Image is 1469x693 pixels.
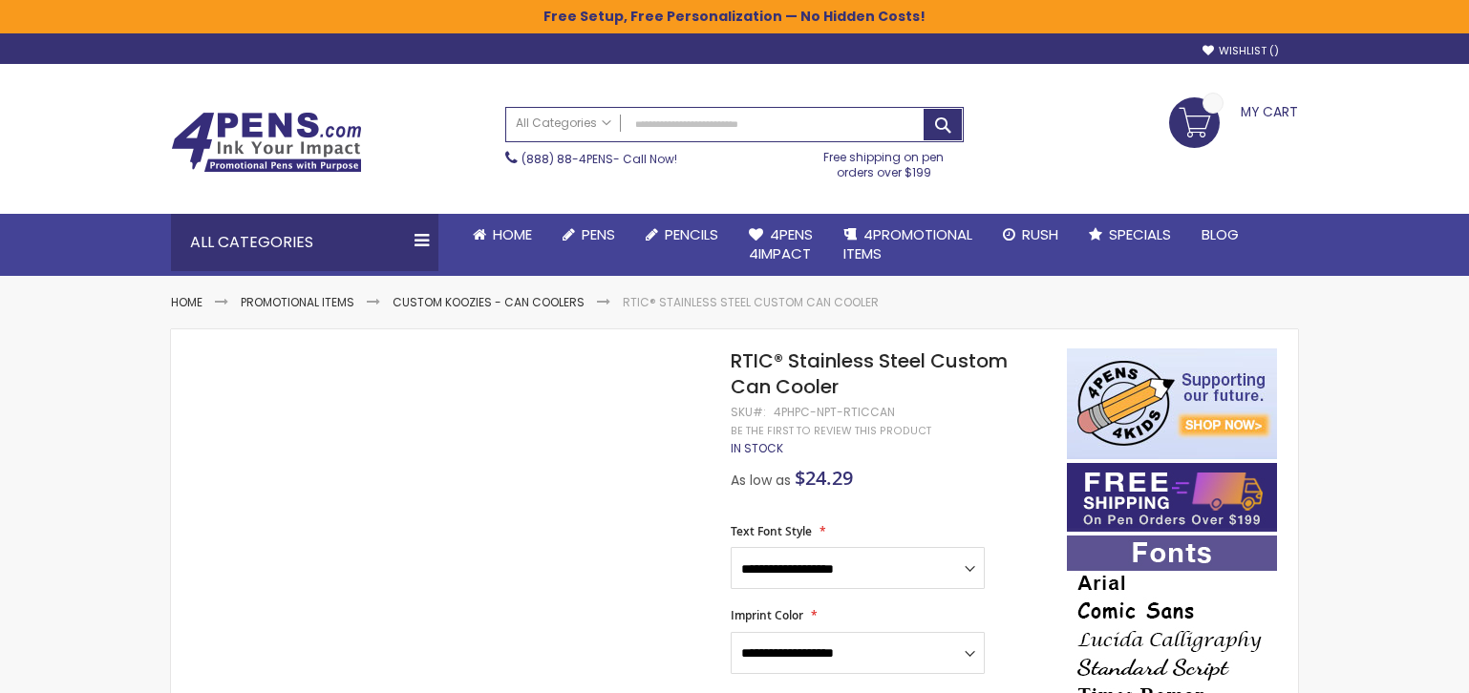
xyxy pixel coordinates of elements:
[731,347,1008,400] span: RTIC® Stainless Steel Custom Can Cooler
[1186,214,1254,256] a: Blog
[988,214,1074,256] a: Rush
[731,607,803,623] span: Imprint Color
[795,465,853,491] span: $24.29
[1022,224,1058,244] span: Rush
[630,214,734,256] a: Pencils
[516,115,611,131] span: All Categories
[1109,224,1171,244] span: Specials
[393,294,585,310] a: Custom Koozies - Can Coolers
[734,214,828,276] a: 4Pens4impact
[582,224,615,244] span: Pens
[804,142,965,180] div: Free shipping on pen orders over $199
[241,294,354,310] a: Promotional Items
[828,214,988,276] a: 4PROMOTIONALITEMS
[731,441,783,456] div: Availability
[843,224,972,263] span: 4PROMOTIONAL ITEMS
[1202,224,1239,244] span: Blog
[731,404,766,420] strong: SKU
[731,523,812,539] span: Text Font Style
[458,214,547,256] a: Home
[749,224,813,263] span: 4Pens 4impact
[493,224,532,244] span: Home
[171,294,202,310] a: Home
[1067,348,1277,459] img: 4pens 4 kids
[171,112,362,173] img: 4Pens Custom Pens and Promotional Products
[731,471,791,490] span: As low as
[774,405,895,420] div: 4PHPC-NPT-RTICCAN
[547,214,630,256] a: Pens
[665,224,718,244] span: Pencils
[506,108,621,139] a: All Categories
[1203,44,1279,58] a: Wishlist
[522,151,613,167] a: (888) 88-4PENS
[731,440,783,456] span: In stock
[522,151,677,167] span: - Call Now!
[1067,463,1277,532] img: Free shipping on orders over $199
[1074,214,1186,256] a: Specials
[623,295,879,310] li: RTIC® Stainless Steel Custom Can Cooler
[731,424,931,438] a: Be the first to review this product
[171,214,438,271] div: All Categories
